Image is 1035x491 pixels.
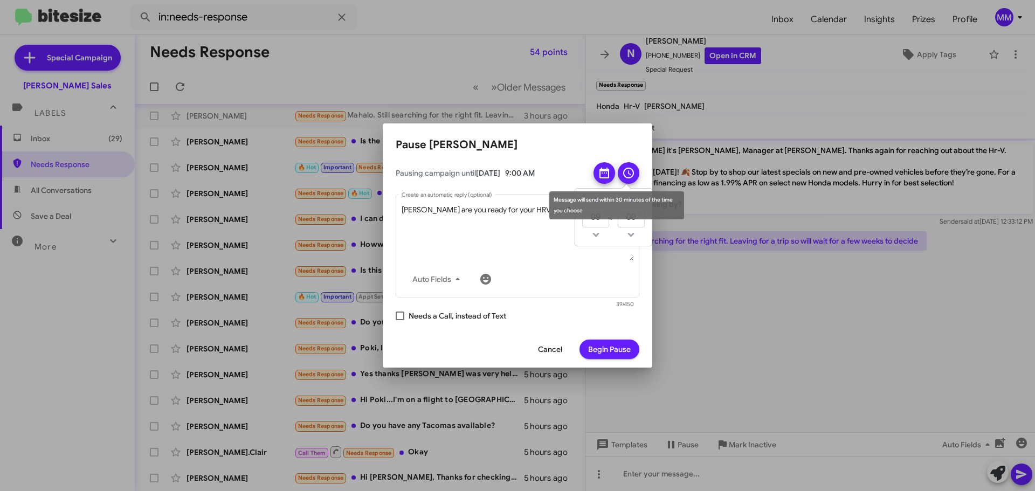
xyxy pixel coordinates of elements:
[588,340,631,359] span: Begin Pause
[396,136,639,154] h2: Pause [PERSON_NAME]
[404,269,473,289] button: Auto Fields
[549,191,684,219] div: Message will send within 30 minutes of the time you choose
[529,340,571,359] button: Cancel
[396,168,584,178] span: Pausing campaign until
[476,168,500,178] span: [DATE]
[505,168,535,178] span: 9:00 AM
[412,269,464,289] span: Auto Fields
[538,340,562,359] span: Cancel
[579,340,639,359] button: Begin Pause
[616,301,634,308] mat-hint: 39/450
[409,309,506,322] span: Needs a Call, instead of Text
